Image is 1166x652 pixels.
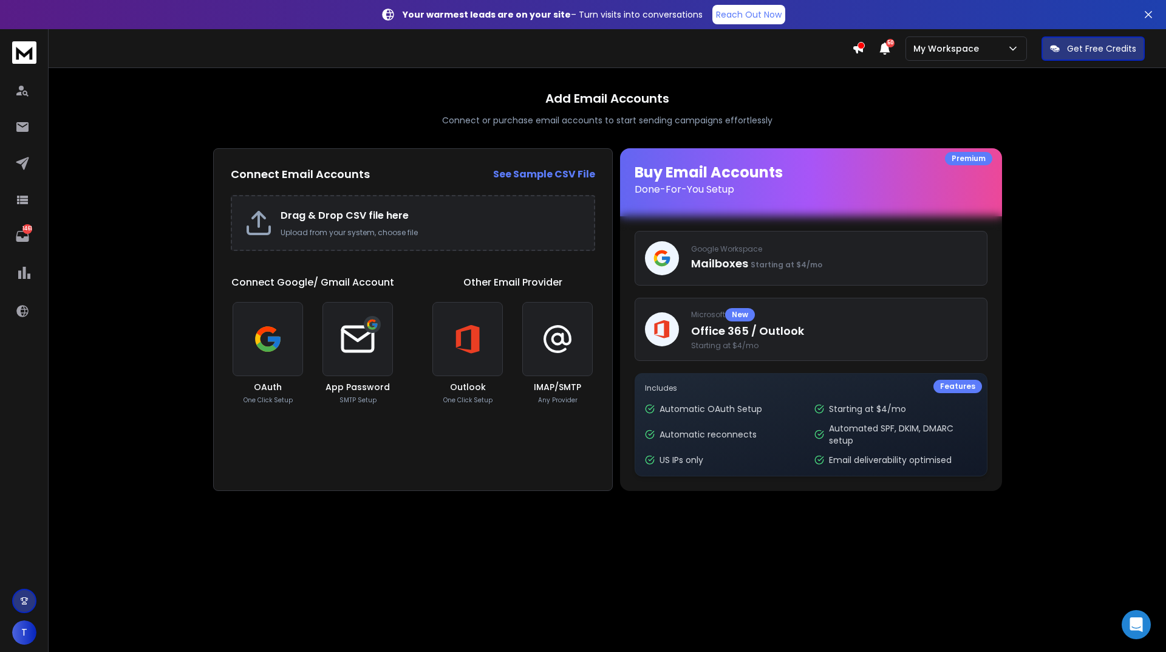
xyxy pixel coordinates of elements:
[691,341,977,351] span: Starting at $4/mo
[635,163,987,197] h1: Buy Email Accounts
[829,422,977,447] p: Automated SPF, DKIM, DMARC setup
[326,381,390,393] h3: App Password
[12,620,36,645] button: T
[829,454,952,466] p: Email deliverability optimised
[10,224,35,249] a: 1461
[244,396,293,405] p: One Click Setup
[691,255,977,272] p: Mailboxes
[913,43,984,55] p: My Workspace
[450,381,486,393] h3: Outlook
[493,167,595,182] a: See Sample CSV File
[660,403,762,415] p: Automatic OAuth Setup
[534,381,581,393] h3: IMAP/SMTP
[443,396,493,405] p: One Click Setup
[635,182,987,197] p: Done-For-You Setup
[933,380,982,393] div: Features
[1122,610,1151,639] div: Open Intercom Messenger
[660,454,703,466] p: US IPs only
[403,9,571,21] strong: Your warmest leads are on your site
[712,5,785,24] a: Reach Out Now
[691,244,977,254] p: Google Workspace
[231,275,394,290] h1: Connect Google/ Gmail Account
[691,323,977,340] p: Office 365 / Outlook
[22,224,32,234] p: 1461
[1067,43,1136,55] p: Get Free Credits
[716,9,782,21] p: Reach Out Now
[751,259,822,270] span: Starting at $4/mo
[339,396,377,405] p: SMTP Setup
[493,167,595,181] strong: See Sample CSV File
[545,90,669,107] h1: Add Email Accounts
[1042,36,1145,61] button: Get Free Credits
[645,383,977,393] p: Includes
[231,166,370,183] h2: Connect Email Accounts
[281,208,582,223] h2: Drag & Drop CSV file here
[281,228,582,238] p: Upload from your system, choose file
[538,396,578,405] p: Any Provider
[691,308,977,321] p: Microsoft
[442,114,772,126] p: Connect or purchase email accounts to start sending campaigns effortlessly
[829,403,906,415] p: Starting at $4/mo
[254,381,282,393] h3: OAuth
[725,308,755,321] div: New
[945,152,992,165] div: Premium
[463,275,562,290] h1: Other Email Provider
[886,39,895,47] span: 50
[660,428,757,441] p: Automatic reconnects
[403,9,703,21] p: – Turn visits into conversations
[12,41,36,64] img: logo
